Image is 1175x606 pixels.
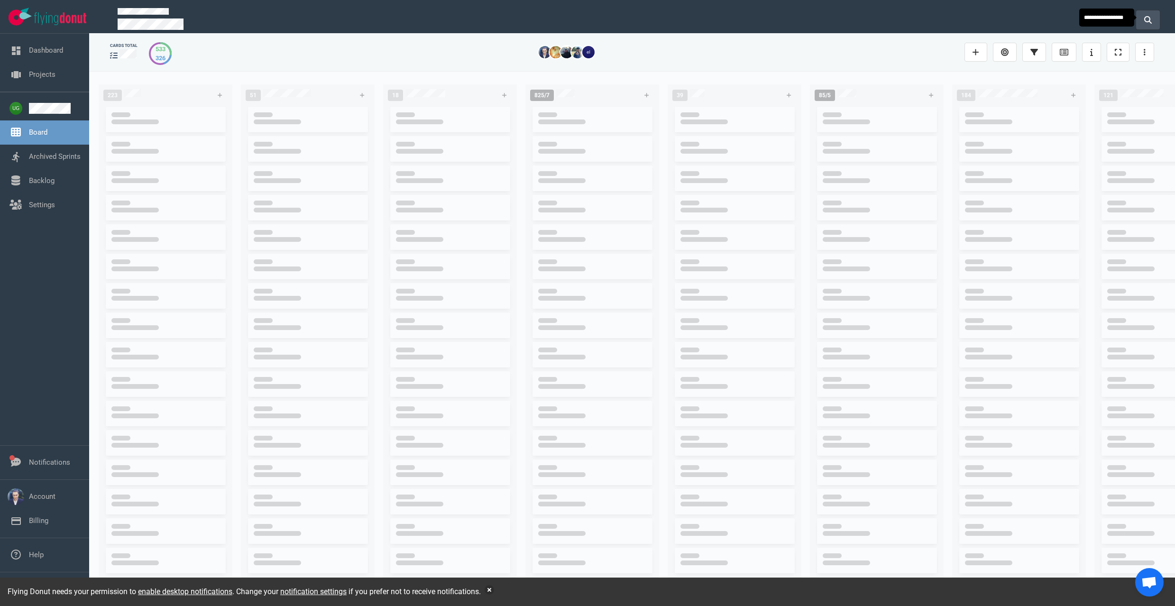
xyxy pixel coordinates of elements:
[582,46,595,58] img: 26
[246,90,261,101] span: 51
[232,587,481,596] span: . Change your if you prefer not to receive notifications.
[280,587,347,596] a: notification settings
[560,46,573,58] img: 26
[110,43,138,49] div: cards total
[29,128,47,137] a: Board
[138,587,232,596] a: enable desktop notifications
[815,90,835,101] span: 85/5
[571,46,584,58] img: 26
[530,90,554,101] span: 825/7
[1135,568,1164,597] a: Open chat
[29,492,55,501] a: Account
[29,152,81,161] a: Archived Sprints
[672,90,688,101] span: 39
[957,90,975,101] span: 184
[34,12,86,25] img: Flying Donut text logo
[29,551,44,559] a: Help
[8,587,232,596] span: Flying Donut needs your permission to
[156,54,165,63] div: 326
[29,201,55,209] a: Settings
[550,46,562,58] img: 26
[156,45,165,54] div: 533
[29,516,48,525] a: Billing
[539,46,551,58] img: 26
[29,70,55,79] a: Projects
[29,176,55,185] a: Backlog
[388,90,403,101] span: 18
[1099,90,1118,101] span: 121
[29,46,63,55] a: Dashboard
[103,90,122,101] span: 223
[29,458,70,467] a: Notifications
